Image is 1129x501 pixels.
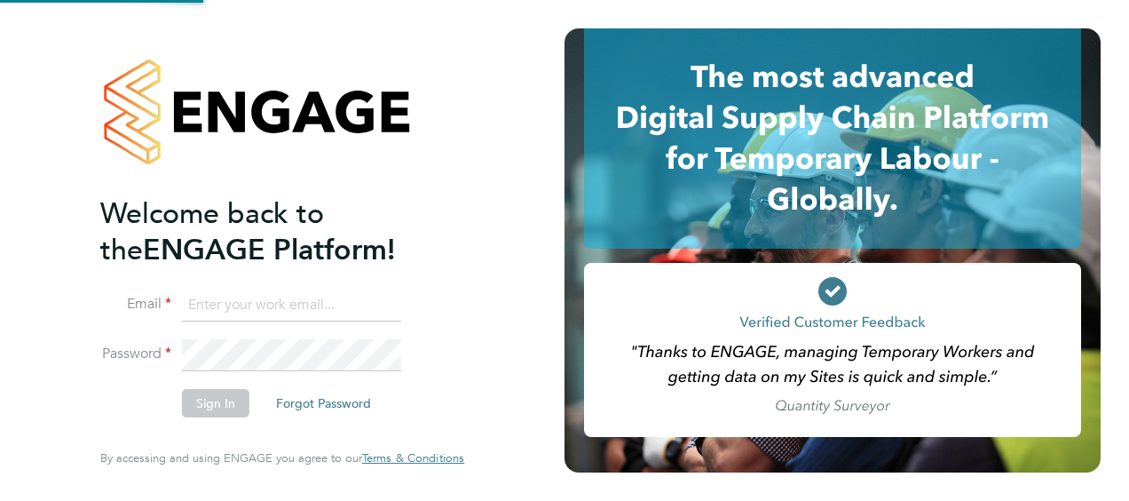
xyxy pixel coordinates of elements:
label: Password [100,345,171,363]
span: Welcome back to the [100,196,324,267]
span: Terms & Conditions [362,450,464,465]
span: By accessing and using ENGAGE you agree to our [100,450,464,465]
a: Terms & Conditions [362,451,464,465]
button: Sign In [182,389,249,417]
button: Forgot Password [262,389,385,417]
label: Email [100,295,171,314]
h2: ENGAGE Platform! [100,195,446,268]
input: Enter your work email... [182,290,401,322]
